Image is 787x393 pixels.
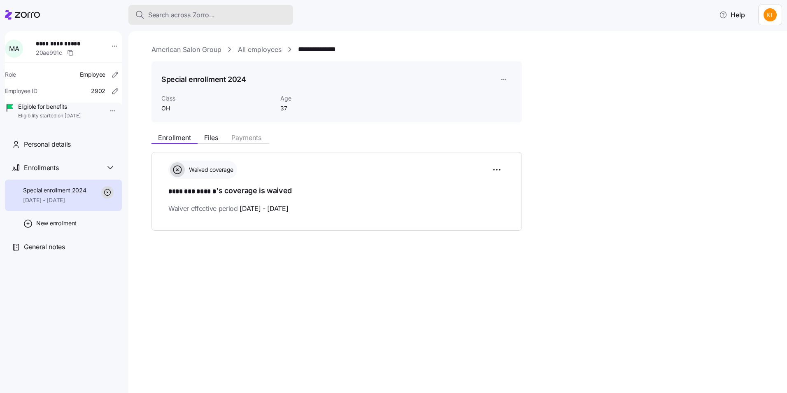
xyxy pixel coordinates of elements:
[23,196,86,204] span: [DATE] - [DATE]
[161,74,246,84] h1: Special enrollment 2024
[36,219,77,227] span: New enrollment
[5,87,37,95] span: Employee ID
[238,44,282,55] a: All employees
[24,163,58,173] span: Enrollments
[24,242,65,252] span: General notes
[168,204,289,214] span: Waiver effective period
[18,112,81,119] span: Eligibility started on [DATE]
[280,104,363,112] span: 37
[280,94,363,103] span: Age
[23,186,86,194] span: Special enrollment 2024
[231,134,261,141] span: Payments
[161,104,274,112] span: OH
[5,70,16,79] span: Role
[91,87,105,95] span: 2902
[158,134,191,141] span: Enrollment
[764,8,777,21] img: 05ced2741be1dbbcd653b686e9b08cec
[204,134,218,141] span: Files
[240,204,288,214] span: [DATE] - [DATE]
[18,103,81,111] span: Eligible for benefits
[80,70,105,79] span: Employee
[712,7,752,23] button: Help
[161,94,274,103] span: Class
[151,44,221,55] a: American Salon Group
[168,185,505,197] h1: 's coverage is waived
[36,49,62,57] span: 20ae991c
[24,139,71,150] span: Personal details
[148,10,215,20] span: Search across Zorro...
[186,166,233,174] span: Waived coverage
[9,45,19,52] span: M A
[128,5,293,25] button: Search across Zorro...
[719,10,745,20] span: Help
